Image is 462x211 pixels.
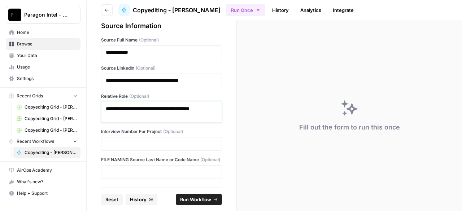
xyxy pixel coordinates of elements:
a: Browse [6,38,80,50]
span: Copyediting Grid - [PERSON_NAME] [25,115,77,122]
span: Run Workflow [180,196,211,203]
label: FILE NAMING Source Last Name or Code Name [101,157,222,163]
a: Usage [6,61,80,73]
span: Copyediting Grid - [PERSON_NAME] [25,127,77,133]
a: Copyediting Grid - [PERSON_NAME] [13,113,80,124]
span: AirOps Academy [17,167,77,173]
label: Source LinkedIn [101,65,222,71]
span: Settings [17,75,77,82]
span: (Optional) [200,157,220,163]
span: Paragon Intel - Copyediting [24,11,68,18]
a: Settings [6,73,80,84]
span: Usage [17,64,77,70]
button: Reset [101,194,123,205]
span: Recent Grids [17,93,43,99]
img: Paragon Intel - Copyediting Logo [8,8,21,21]
button: Run Once [226,4,265,16]
span: History [130,196,147,203]
span: Home [17,29,77,36]
span: Reset [105,196,118,203]
span: (Optional) [163,128,183,135]
span: Copyediting Grid - [PERSON_NAME] [25,104,77,110]
span: Recent Workflows [17,138,54,145]
a: Analytics [296,4,326,16]
a: Integrate [328,4,358,16]
a: Copyediting Grid - [PERSON_NAME] [13,124,80,136]
div: What's new? [6,176,80,187]
span: Browse [17,41,77,47]
button: What's new? [6,176,80,188]
span: Help + Support [17,190,77,197]
span: (Optional) [136,65,156,71]
a: Copyediting - [PERSON_NAME] [13,147,80,158]
button: Recent Grids [6,91,80,101]
a: Your Data [6,50,80,61]
a: Home [6,27,80,38]
span: (Optional) [139,37,159,43]
span: Your Data [17,52,77,59]
div: Fill out the form to run this once [299,122,400,132]
span: Copyediting - [PERSON_NAME] [25,149,77,156]
a: Copyediting - [PERSON_NAME] [118,4,221,16]
a: History [268,4,293,16]
label: Source Full Name [101,37,222,43]
label: Relative Role [101,93,222,100]
span: (Optional) [129,93,149,100]
button: Run Workflow [176,194,222,205]
button: History [126,194,157,205]
span: Copyediting - [PERSON_NAME] [133,6,221,14]
label: Interview Number For Project [101,128,222,135]
button: Help + Support [6,188,80,199]
button: Recent Workflows [6,136,80,147]
a: AirOps Academy [6,164,80,176]
div: Source Information [101,21,222,31]
a: Copyediting Grid - [PERSON_NAME] [13,101,80,113]
button: Workspace: Paragon Intel - Copyediting [6,6,80,24]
